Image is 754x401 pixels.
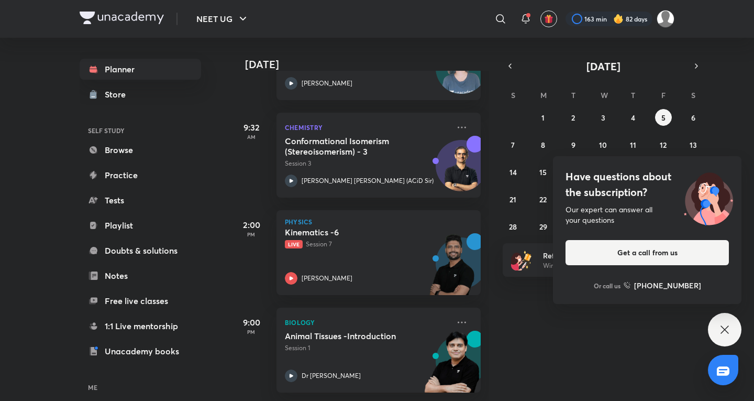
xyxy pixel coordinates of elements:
abbr: September 9, 2025 [571,140,575,150]
p: PM [230,329,272,335]
h6: SELF STUDY [80,122,201,139]
button: September 6, 2025 [685,109,702,126]
a: Browse [80,139,201,160]
p: [PERSON_NAME] [302,79,352,88]
abbr: September 11, 2025 [630,140,636,150]
p: Session 7 [285,240,449,249]
a: Free live classes [80,290,201,311]
button: [DATE] [517,59,689,73]
h5: Conformational Isomerism (Stereoisomerism) - 3 [285,136,415,157]
abbr: September 15, 2025 [539,167,547,177]
button: September 13, 2025 [685,136,702,153]
img: unacademy [423,233,481,306]
abbr: September 1, 2025 [541,113,545,123]
h5: 2:00 [230,219,272,231]
abbr: September 2, 2025 [571,113,575,123]
button: September 4, 2025 [625,109,641,126]
img: Avatar [436,146,486,196]
abbr: Tuesday [571,90,575,100]
div: Store [105,88,132,101]
abbr: September 12, 2025 [660,140,667,150]
p: Or call us [594,281,620,290]
abbr: September 3, 2025 [601,113,605,123]
a: Unacademy books [80,341,201,362]
p: PM [230,231,272,237]
button: September 15, 2025 [535,164,551,180]
button: September 11, 2025 [625,136,641,153]
abbr: September 22, 2025 [539,194,547,204]
abbr: Friday [661,90,666,100]
img: streak [613,14,624,24]
img: Company Logo [80,12,164,24]
h6: Refer friends [543,250,672,261]
span: [DATE] [586,59,620,73]
abbr: September 29, 2025 [539,222,547,232]
h5: 9:32 [230,121,272,134]
abbr: September 8, 2025 [541,140,545,150]
h4: [DATE] [245,58,491,71]
div: Our expert can answer all your questions [565,204,729,225]
img: referral [511,250,532,270]
a: 1:1 Live mentorship [80,316,201,337]
abbr: September 7, 2025 [511,140,515,150]
button: September 10, 2025 [595,136,612,153]
h5: Animal Tissues -Introduction [285,331,415,341]
abbr: Saturday [691,90,695,100]
h4: Have questions about the subscription? [565,169,729,200]
a: Planner [80,59,201,80]
a: Doubts & solutions [80,240,201,261]
abbr: Thursday [631,90,635,100]
button: Get a call from us [565,240,729,265]
p: Chemistry [285,121,449,134]
a: Company Logo [80,12,164,27]
p: AM [230,134,272,140]
p: [PERSON_NAME] [302,274,352,283]
a: Practice [80,165,201,186]
p: Session 1 [285,343,449,353]
button: September 5, 2025 [655,109,672,126]
button: September 29, 2025 [535,218,551,235]
p: Physics [285,219,472,225]
abbr: September 4, 2025 [631,113,635,123]
abbr: September 10, 2025 [599,140,607,150]
img: Avatar [436,48,486,99]
img: Kushagra Singh [657,10,674,28]
button: September 12, 2025 [655,136,672,153]
img: avatar [544,14,553,24]
button: September 8, 2025 [535,136,551,153]
img: ttu_illustration_new.svg [675,169,741,225]
a: [PHONE_NUMBER] [624,280,701,291]
button: September 7, 2025 [505,136,522,153]
button: September 22, 2025 [535,191,551,208]
h6: ME [80,378,201,396]
button: September 14, 2025 [505,164,522,180]
abbr: September 5, 2025 [661,113,666,123]
abbr: Sunday [511,90,515,100]
button: September 3, 2025 [595,109,612,126]
abbr: Wednesday [601,90,608,100]
a: Tests [80,190,201,211]
p: Win a laptop, vouchers & more [543,261,672,270]
span: Live [285,240,303,248]
abbr: September 6, 2025 [691,113,695,123]
a: Playlist [80,215,201,236]
button: avatar [540,10,557,27]
a: Notes [80,265,201,286]
abbr: September 21, 2025 [509,194,516,204]
abbr: September 28, 2025 [509,222,517,232]
button: September 28, 2025 [505,218,522,235]
button: NEET UG [190,8,256,29]
abbr: Monday [540,90,547,100]
h5: 9:00 [230,316,272,329]
h5: Kinematics -6 [285,227,415,237]
button: September 21, 2025 [505,191,522,208]
p: Session 3 [285,159,449,168]
abbr: September 14, 2025 [509,167,517,177]
button: September 1, 2025 [535,109,551,126]
a: Store [80,84,201,105]
abbr: September 13, 2025 [690,140,697,150]
button: September 9, 2025 [565,136,582,153]
p: Dr [PERSON_NAME] [302,371,361,381]
h6: [PHONE_NUMBER] [634,280,701,291]
p: [PERSON_NAME] [PERSON_NAME] (ACiD Sir) [302,176,434,186]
